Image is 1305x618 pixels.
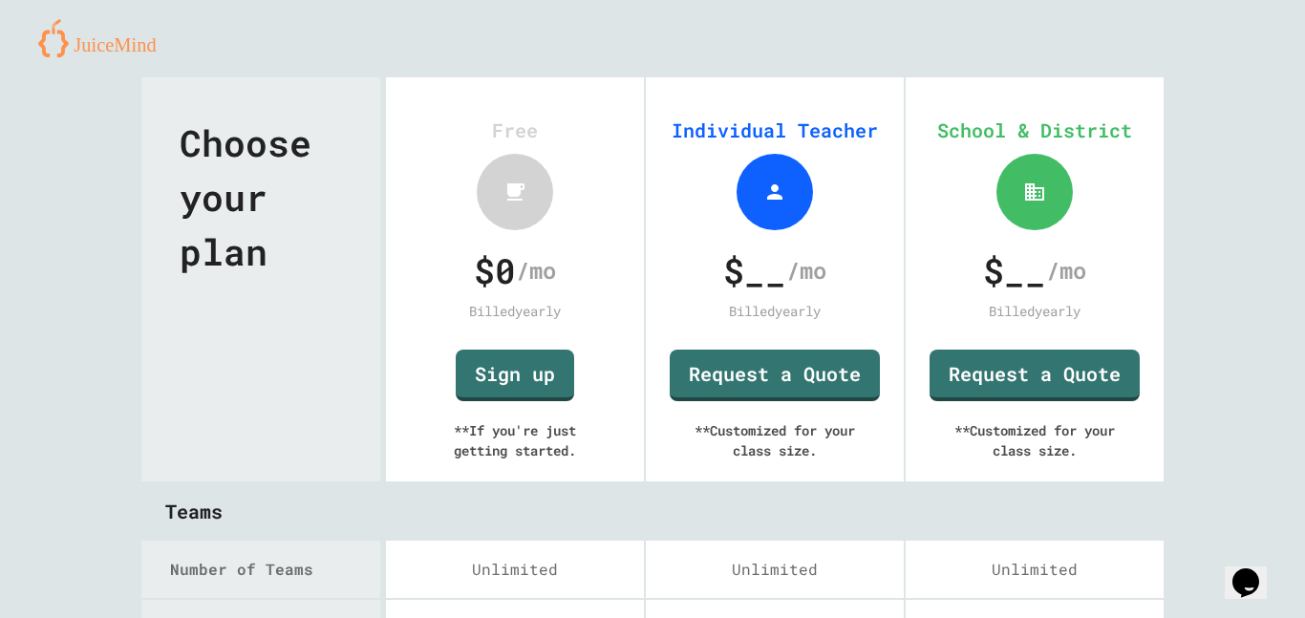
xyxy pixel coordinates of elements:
[646,541,904,598] div: Unlimited
[670,350,880,401] a: Request a Quote
[925,401,1145,479] div: ** Customized for your class size.
[930,350,1140,401] a: Request a Quote
[405,401,625,479] div: ** If you're just getting started.
[38,19,171,57] img: logo-orange.svg
[906,541,1164,598] div: Unlimited
[670,245,880,296] div: /mo
[925,301,1145,321] div: Billed yearly
[405,116,625,144] div: Free
[723,245,786,296] span: $ __
[665,301,885,321] div: Billed yearly
[983,245,1046,296] span: $ __
[925,116,1145,144] div: School & District
[930,245,1140,296] div: /mo
[474,245,516,296] span: $ 0
[410,245,620,296] div: /mo
[1225,542,1286,599] iframe: chat widget
[386,541,644,598] div: Unlimited
[141,482,1165,540] div: Teams
[141,77,380,481] div: Choose your plan
[665,116,885,144] div: Individual Teacher
[456,350,574,401] a: Sign up
[665,401,885,479] div: ** Customized for your class size.
[405,301,625,321] div: Billed yearly
[170,558,380,581] div: Number of Teams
